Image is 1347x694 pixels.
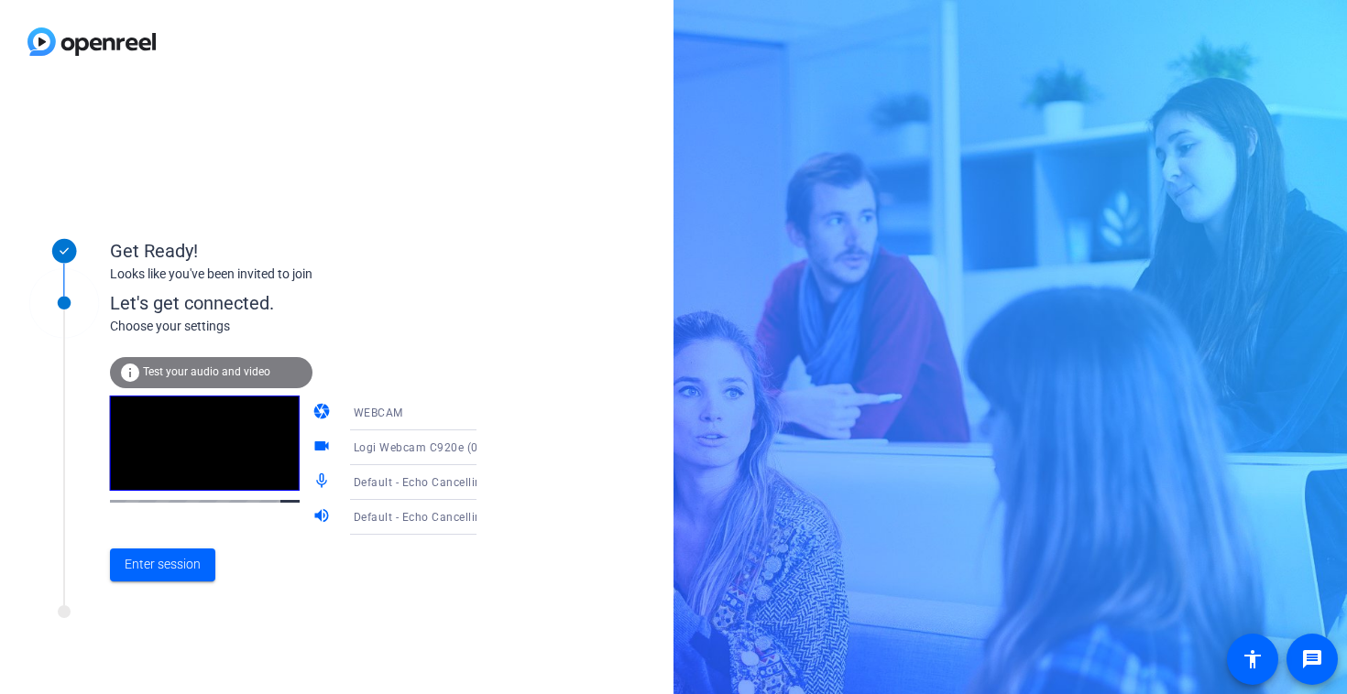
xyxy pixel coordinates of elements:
div: Get Ready! [110,237,476,265]
mat-icon: videocam [312,437,334,459]
div: Let's get connected. [110,289,514,317]
span: Default - Echo Cancelling Speakerphone (Poly Sync 20-M) (047f:015d) [354,509,729,524]
mat-icon: volume_up [312,506,334,528]
span: WEBCAM [354,407,403,419]
mat-icon: camera [312,402,334,424]
mat-icon: message [1301,648,1323,670]
span: Default - Echo Cancelling Speakerphone (Poly Sync 20-M) (047f:015d) [354,474,729,489]
mat-icon: mic_none [312,472,334,493]
button: Enter session [110,548,215,581]
span: Test your audio and video [143,365,270,378]
span: Logi Webcam C920e (046d:08b6) [354,439,534,454]
div: Choose your settings [110,317,514,336]
div: Looks like you've been invited to join [110,265,476,284]
mat-icon: info [119,362,141,384]
span: Enter session [125,555,201,574]
mat-icon: accessibility [1242,648,1264,670]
